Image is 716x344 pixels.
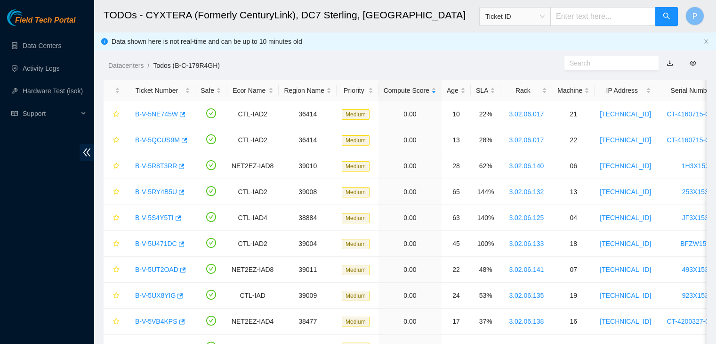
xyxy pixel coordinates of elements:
[226,153,279,179] td: NET2EZ-IAD8
[570,58,646,68] input: Search
[509,240,544,247] a: 3.02.06.133
[442,153,471,179] td: 28
[23,87,83,95] a: Hardware Test (isok)
[342,161,370,172] span: Medium
[552,101,595,127] td: 21
[342,187,370,197] span: Medium
[471,205,500,231] td: 140%
[135,266,178,273] a: B-V-5UT2OAD
[342,213,370,223] span: Medium
[550,7,656,26] input: Enter text here...
[226,231,279,257] td: CTL-IAD2
[206,316,216,326] span: check-circle
[378,283,442,309] td: 0.00
[471,101,500,127] td: 22%
[206,108,216,118] span: check-circle
[342,317,370,327] span: Medium
[15,16,75,25] span: Field Tech Portal
[509,162,544,170] a: 3.02.06.140
[11,110,18,117] span: read
[471,127,500,153] td: 28%
[109,106,120,122] button: star
[667,59,673,67] a: download
[109,262,120,277] button: star
[279,179,337,205] td: 39008
[682,188,708,196] a: 253X153
[552,153,595,179] td: 06
[342,291,370,301] span: Medium
[442,179,471,205] td: 65
[226,257,279,283] td: NET2EZ-IAD8
[660,56,680,71] button: download
[600,162,651,170] a: [TECHNICAL_ID]
[153,62,220,69] a: Todos (B-C-179R4GH)
[206,290,216,300] span: check-circle
[509,136,544,144] a: 3.02.06.017
[378,309,442,335] td: 0.00
[600,136,651,144] a: [TECHNICAL_ID]
[471,231,500,257] td: 100%
[690,60,696,66] span: eye
[23,65,60,72] a: Activity Logs
[226,205,279,231] td: CTL-IAD4
[342,265,370,275] span: Medium
[442,283,471,309] td: 24
[113,214,120,222] span: star
[471,283,500,309] td: 53%
[113,111,120,118] span: star
[552,179,595,205] td: 13
[135,214,174,221] a: B-V-5S4Y5TI
[471,179,500,205] td: 144%
[135,188,177,196] a: B-V-5RY4B5U
[109,132,120,147] button: star
[552,283,595,309] td: 19
[113,240,120,248] span: star
[206,134,216,144] span: check-circle
[108,62,144,69] a: Datacenters
[109,210,120,225] button: star
[471,153,500,179] td: 62%
[378,257,442,283] td: 0.00
[342,109,370,120] span: Medium
[442,257,471,283] td: 22
[147,62,149,69] span: /
[109,158,120,173] button: star
[442,309,471,335] td: 17
[680,240,710,247] a: BFZW153
[23,42,61,49] a: Data Centers
[471,309,500,335] td: 37%
[342,135,370,146] span: Medium
[378,205,442,231] td: 0.00
[378,231,442,257] td: 0.00
[600,214,651,221] a: [TECHNICAL_ID]
[378,101,442,127] td: 0.00
[485,9,545,24] span: Ticket ID
[226,283,279,309] td: CTL-IAD
[509,214,544,221] a: 3.02.06.125
[342,239,370,249] span: Medium
[378,179,442,205] td: 0.00
[600,292,651,299] a: [TECHNICAL_ID]
[135,162,177,170] a: B-V-5R8T3RR
[109,314,120,329] button: star
[442,231,471,257] td: 45
[509,188,544,196] a: 3.02.06.132
[509,318,544,325] a: 3.02.06.138
[655,7,678,26] button: search
[113,137,120,144] span: star
[113,266,120,274] span: star
[23,104,78,123] span: Support
[509,292,544,299] a: 3.02.06.135
[471,257,500,283] td: 48%
[109,236,120,251] button: star
[682,266,708,273] a: 493X153
[685,7,704,25] button: P
[206,238,216,248] span: check-circle
[206,212,216,222] span: check-circle
[279,231,337,257] td: 39004
[703,39,709,44] span: close
[226,309,279,335] td: NET2EZ-IAD4
[509,266,544,273] a: 3.02.06.141
[206,186,216,196] span: check-circle
[600,318,651,325] a: [TECHNICAL_ID]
